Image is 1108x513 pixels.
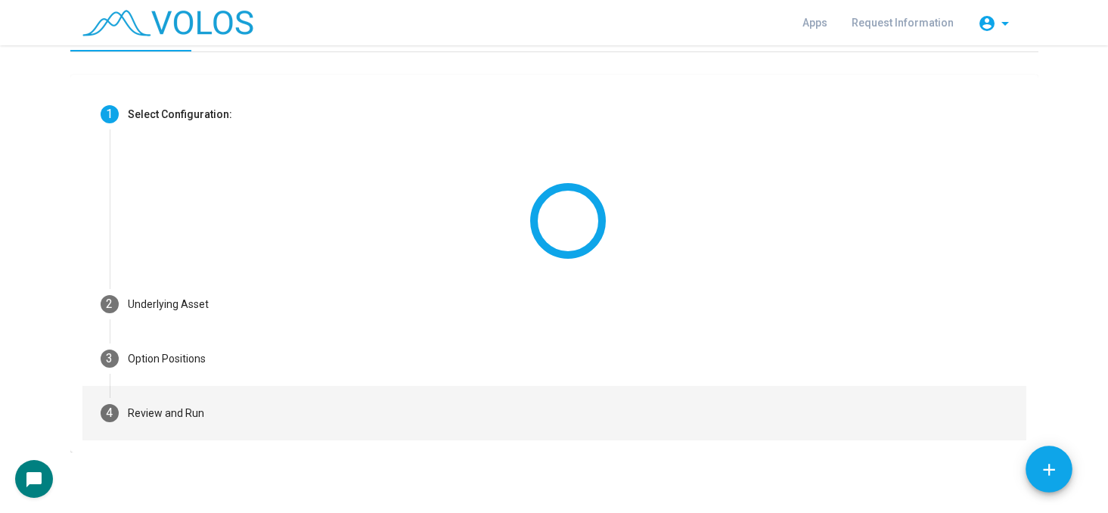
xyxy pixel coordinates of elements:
[128,406,204,421] div: Review and Run
[996,14,1014,33] mat-icon: arrow_drop_down
[978,14,996,33] mat-icon: account_circle
[128,107,232,123] div: Select Configuration:
[1039,460,1059,480] mat-icon: add
[1026,446,1072,493] button: Add icon
[25,471,43,489] mat-icon: chat_bubble
[840,9,966,36] a: Request Information
[802,17,827,29] span: Apps
[852,17,954,29] span: Request Information
[106,351,113,365] span: 3
[106,107,113,121] span: 1
[128,351,206,367] div: Option Positions
[106,297,113,311] span: 2
[790,9,840,36] a: Apps
[106,406,113,420] span: 4
[128,297,209,312] div: Underlying Asset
